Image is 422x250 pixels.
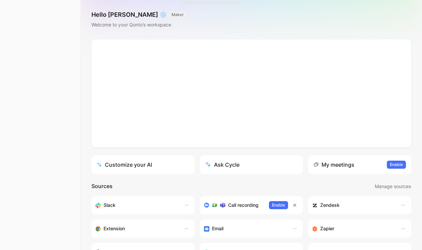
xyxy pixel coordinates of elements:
div: Capture feedback from anywhere on the web [95,225,177,233]
button: MAKER [169,11,186,18]
button: Manage sources [374,182,411,191]
button: Enable [387,161,406,169]
div: Forward emails to your feedback inbox [204,225,286,233]
div: My meetings [313,161,354,169]
div: Customize your AI [97,161,152,169]
div: Sync your customers, send feedback and get updates in Slack [95,201,177,209]
h3: Call recording [228,201,259,209]
a: Customize your AI [91,155,195,174]
button: Ask Cycle [200,155,303,174]
div: Capture feedback from thousands of sources with Zapier (survey results, recordings, sheets, etc). [312,225,394,233]
div: Ask Cycle [205,161,239,169]
h1: Hello [PERSON_NAME] ❄️ [91,11,186,19]
span: Enable [390,161,403,168]
h3: Email [212,225,223,233]
div: Welcome to your Qonto’s workspace [91,21,186,29]
div: Sync customers and create docs [312,201,394,209]
h3: Zendesk [320,201,340,209]
span: Manage sources [375,182,411,190]
h2: Sources [91,182,113,191]
h3: Slack [103,201,116,209]
h3: Extension [103,225,125,233]
h3: Zapier [320,225,334,233]
div: Record & transcribe meetings from Zoom, Meet & Teams. [204,201,264,209]
span: Enable [272,202,285,209]
button: Enable [269,201,288,209]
